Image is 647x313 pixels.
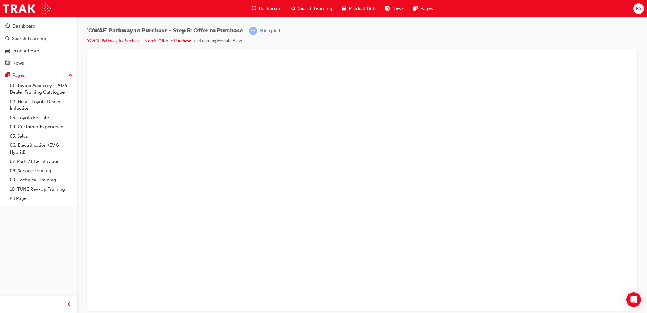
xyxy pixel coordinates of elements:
div: Open Intercom Messenger [626,292,641,307]
a: search-iconSearch Learning [287,2,337,15]
a: Search Learning [2,33,75,44]
a: guage-iconDashboard [247,2,287,15]
span: pages-icon [5,73,10,78]
a: 07. Parts21 Certification [7,157,75,166]
button: Pages [2,70,75,81]
span: news-icon [385,5,390,12]
span: search-icon [5,36,10,42]
button: DashboardSearch LearningProduct HubNews [2,19,75,70]
span: RS [636,5,641,12]
a: 'OWAF' Pathway to Purchase - Step 5: Offer to Purchase [87,38,191,43]
div: Search Learning [12,35,46,42]
div: Pages [12,72,25,79]
span: search-icon [291,5,296,12]
span: Product Hub [349,5,376,12]
span: prev-icon [67,301,71,308]
span: up-icon [68,72,72,79]
span: | [245,27,247,34]
a: 04. Customer Experience [7,122,75,132]
a: All Pages [7,194,75,203]
span: guage-icon [252,5,256,12]
a: 06. Electrification (EV & Hybrid) [7,141,75,157]
a: 10. TUNE Rev-Up Training [7,185,75,194]
span: Dashboard [259,5,282,12]
a: pages-iconPages [409,2,438,15]
a: Dashboard [2,21,75,32]
span: pages-icon [413,5,418,12]
button: RS [633,3,644,14]
span: car-icon [342,5,346,12]
span: news-icon [5,61,10,66]
a: 03. Toyota For Life [7,113,75,123]
a: 09. Technical Training [7,175,75,185]
span: News [392,5,404,12]
span: Search Learning [298,5,332,12]
img: Trak [3,2,51,15]
div: Product Hub [12,47,39,54]
a: News [2,58,75,69]
div: News [12,60,24,67]
span: learningRecordVerb_ATTEMPT-icon [249,27,257,35]
span: Pages [420,5,433,12]
a: 02. New - Toyota Dealer Induction [7,97,75,113]
span: guage-icon [5,24,10,29]
span: 'OWAF' Pathway to Purchase - Step 5: Offer to Purchase [87,27,243,34]
a: 08. Service Training [7,166,75,176]
span: car-icon [5,48,10,54]
div: Attempted [260,28,280,34]
li: eLearning Module View [197,38,242,45]
div: Dashboard [12,23,35,30]
a: news-iconNews [380,2,409,15]
a: Product Hub [2,45,75,56]
a: car-iconProduct Hub [337,2,380,15]
a: 01. Toyota Academy - 2025 Dealer Training Catalogue [7,81,75,97]
a: 05. Sales [7,132,75,141]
